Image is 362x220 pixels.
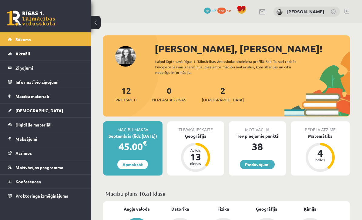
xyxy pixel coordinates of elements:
span: 183 [217,8,226,14]
a: Proktoringa izmēģinājums [8,189,83,203]
span: Konferences [15,179,41,184]
span: [DEMOGRAPHIC_DATA] [15,108,63,113]
a: Sākums [8,32,83,46]
a: Fizika [217,206,229,212]
div: 13 [186,152,205,162]
div: 45.00 [103,139,163,154]
a: 12Priekšmeti [116,85,136,103]
div: [PERSON_NAME], [PERSON_NAME]! [155,41,350,56]
img: Laura Kristiana Kauliņa [277,9,283,15]
span: Mācību materiāli [15,94,49,99]
span: € [143,139,147,147]
div: 4 [311,148,329,158]
div: balles [311,158,329,162]
a: Apmaksāt [117,160,148,169]
span: Priekšmeti [116,97,136,103]
div: dienas [186,162,205,165]
a: [DEMOGRAPHIC_DATA] [8,103,83,117]
a: Konferences [8,175,83,189]
span: Sākums [15,37,31,42]
span: Neizlasītās ziņas [152,97,186,103]
div: 38 [229,139,286,154]
div: Ģeogrāfija [167,133,224,139]
a: 183 xp [217,8,234,12]
span: Proktoringa izmēģinājums [15,193,68,199]
span: mP [212,8,216,12]
a: Aktuāli [8,47,83,61]
div: Septembris (līdz [DATE]) [103,133,163,139]
a: 38 mP [204,8,216,12]
span: Atzīmes [15,150,32,156]
a: Ģeogrāfija [256,206,277,212]
a: Motivācijas programma [8,160,83,174]
legend: Informatīvie ziņojumi [15,75,83,89]
a: Angļu valoda [124,206,150,212]
a: 0Neizlasītās ziņas [152,85,186,103]
div: Matemātika [291,133,350,139]
span: 38 [204,8,211,14]
a: Atzīmes [8,146,83,160]
legend: Maksājumi [15,132,83,146]
div: Mācību maksa [103,121,163,133]
span: Motivācijas programma [15,165,63,170]
span: xp [227,8,231,12]
span: Aktuāli [15,51,30,56]
a: Maksājumi [8,132,83,146]
a: Ģeogrāfija Atlicis 13 dienas [167,133,224,173]
a: Piedāvājumi [240,160,275,169]
div: Motivācija [229,121,286,133]
a: Informatīvie ziņojumi [8,75,83,89]
span: [DEMOGRAPHIC_DATA] [202,97,244,103]
a: Mācību materiāli [8,89,83,103]
a: Matemātika 4 balles [291,133,350,173]
div: Tuvākā ieskaite [167,121,224,133]
a: Ķīmija [304,206,317,212]
p: Mācību plāns 10.a1 klase [106,189,347,198]
a: [PERSON_NAME] [287,8,324,15]
div: Atlicis [186,148,205,152]
div: Laipni lūgts savā Rīgas 1. Tālmācības vidusskolas skolnieka profilā. Šeit Tu vari redzēt tuvojošo... [155,59,303,75]
a: Digitālie materiāli [8,118,83,132]
div: Tev pieejamie punkti [229,133,286,139]
legend: Ziņojumi [15,61,83,75]
a: Datorika [171,206,189,212]
a: Rīgas 1. Tālmācības vidusskola [7,11,55,26]
div: Pēdējā atzīme [291,121,350,133]
a: 2[DEMOGRAPHIC_DATA] [202,85,244,103]
span: Digitālie materiāli [15,122,52,127]
a: Ziņojumi [8,61,83,75]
